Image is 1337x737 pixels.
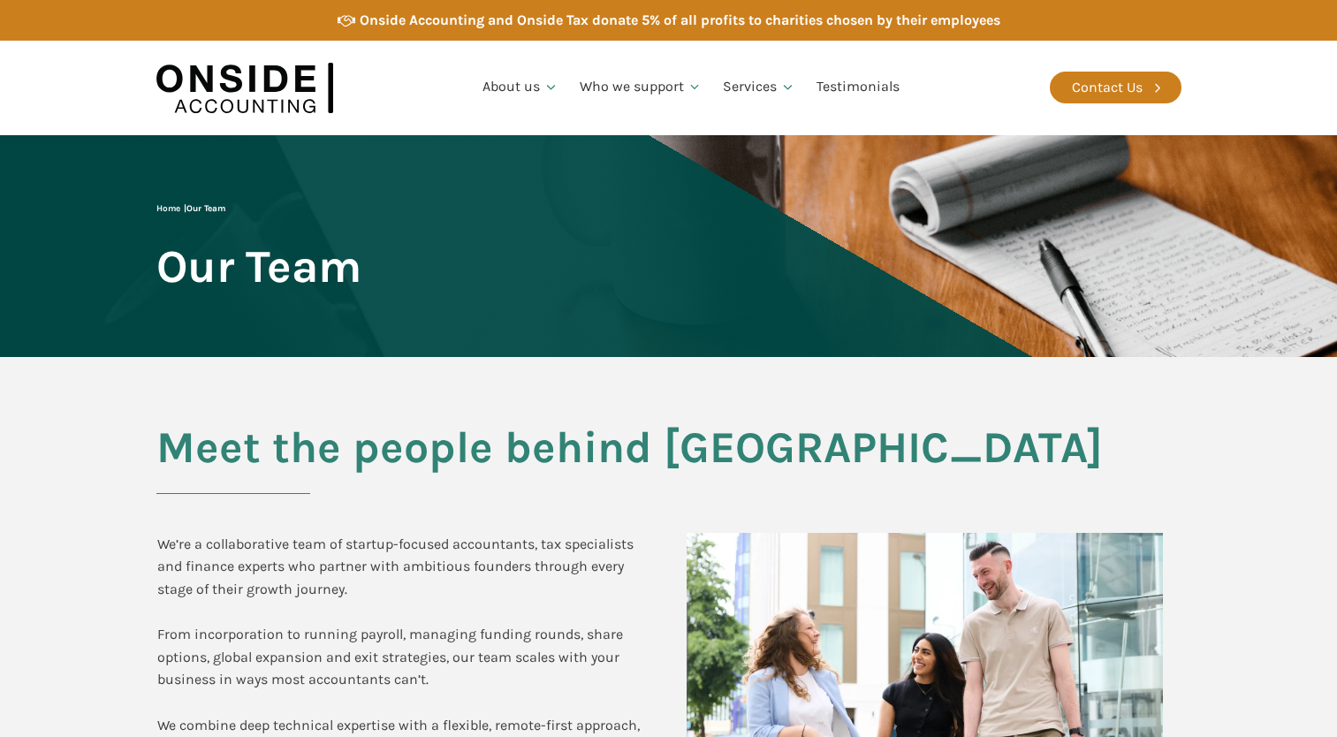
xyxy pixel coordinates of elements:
[186,203,225,214] span: Our Team
[360,9,1000,32] div: Onside Accounting and Onside Tax donate 5% of all profits to charities chosen by their employees
[472,57,569,118] a: About us
[806,57,910,118] a: Testimonials
[156,54,333,122] img: Onside Accounting
[156,203,180,214] a: Home
[1072,76,1143,99] div: Contact Us
[156,242,361,291] span: Our Team
[156,423,1181,494] h2: Meet the people behind [GEOGRAPHIC_DATA]
[156,203,225,214] span: |
[569,57,713,118] a: Who we support
[712,57,806,118] a: Services
[1050,72,1181,103] a: Contact Us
